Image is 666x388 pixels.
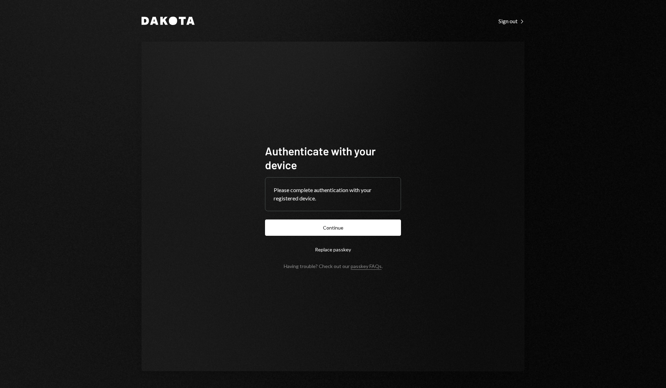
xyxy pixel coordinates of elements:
[265,144,401,172] h1: Authenticate with your device
[498,17,524,25] a: Sign out
[265,219,401,236] button: Continue
[498,18,524,25] div: Sign out
[265,241,401,258] button: Replace passkey
[351,263,382,270] a: passkey FAQs
[284,263,383,269] div: Having trouble? Check out our .
[274,186,392,202] div: Please complete authentication with your registered device.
